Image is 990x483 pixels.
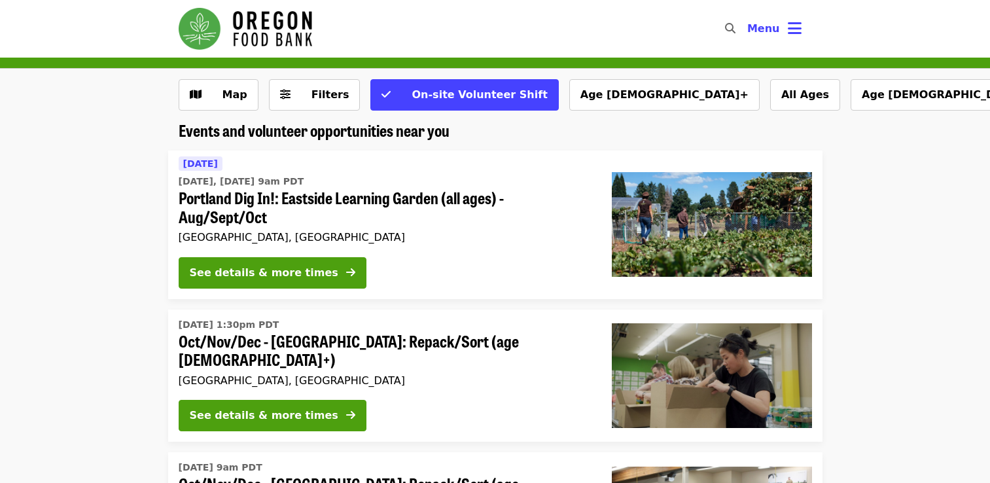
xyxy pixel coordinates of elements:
span: Portland Dig In!: Eastside Learning Garden (all ages) - Aug/Sept/Oct [179,188,591,226]
span: Menu [747,22,780,35]
i: sliders-h icon [280,88,291,101]
button: Toggle account menu [737,13,812,45]
img: Portland Dig In!: Eastside Learning Garden (all ages) - Aug/Sept/Oct organized by Oregon Food Bank [612,172,812,277]
time: [DATE] 1:30pm PDT [179,318,279,332]
button: On-site Volunteer Shift [370,79,558,111]
i: arrow-right icon [346,409,355,421]
time: [DATE] 9am PDT [179,461,262,474]
i: bars icon [788,19,802,38]
span: Oct/Nov/Dec - [GEOGRAPHIC_DATA]: Repack/Sort (age [DEMOGRAPHIC_DATA]+) [179,332,591,370]
img: Oct/Nov/Dec - Portland: Repack/Sort (age 8+) organized by Oregon Food Bank [612,323,812,428]
button: Show map view [179,79,258,111]
span: Map [222,88,247,101]
span: On-site Volunteer Shift [412,88,547,101]
a: See details for "Oct/Nov/Dec - Portland: Repack/Sort (age 8+)" [168,310,822,442]
button: See details & more times [179,400,366,431]
span: Events and volunteer opportunities near you [179,118,450,141]
i: check icon [381,88,391,101]
i: search icon [725,22,735,35]
div: [GEOGRAPHIC_DATA], [GEOGRAPHIC_DATA] [179,231,591,243]
button: See details & more times [179,257,366,289]
button: Filters (0 selected) [269,79,361,111]
i: arrow-right icon [346,266,355,279]
div: See details & more times [190,408,338,423]
button: All Ages [770,79,840,111]
span: [DATE] [183,158,218,169]
span: Filters [311,88,349,101]
i: map icon [190,88,202,101]
input: Search [743,13,754,45]
time: [DATE], [DATE] 9am PDT [179,175,304,188]
img: Oregon Food Bank - Home [179,8,312,50]
button: Age [DEMOGRAPHIC_DATA]+ [569,79,760,111]
div: [GEOGRAPHIC_DATA], [GEOGRAPHIC_DATA] [179,374,591,387]
div: See details & more times [190,265,338,281]
a: See details for "Portland Dig In!: Eastside Learning Garden (all ages) - Aug/Sept/Oct" [168,151,822,299]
